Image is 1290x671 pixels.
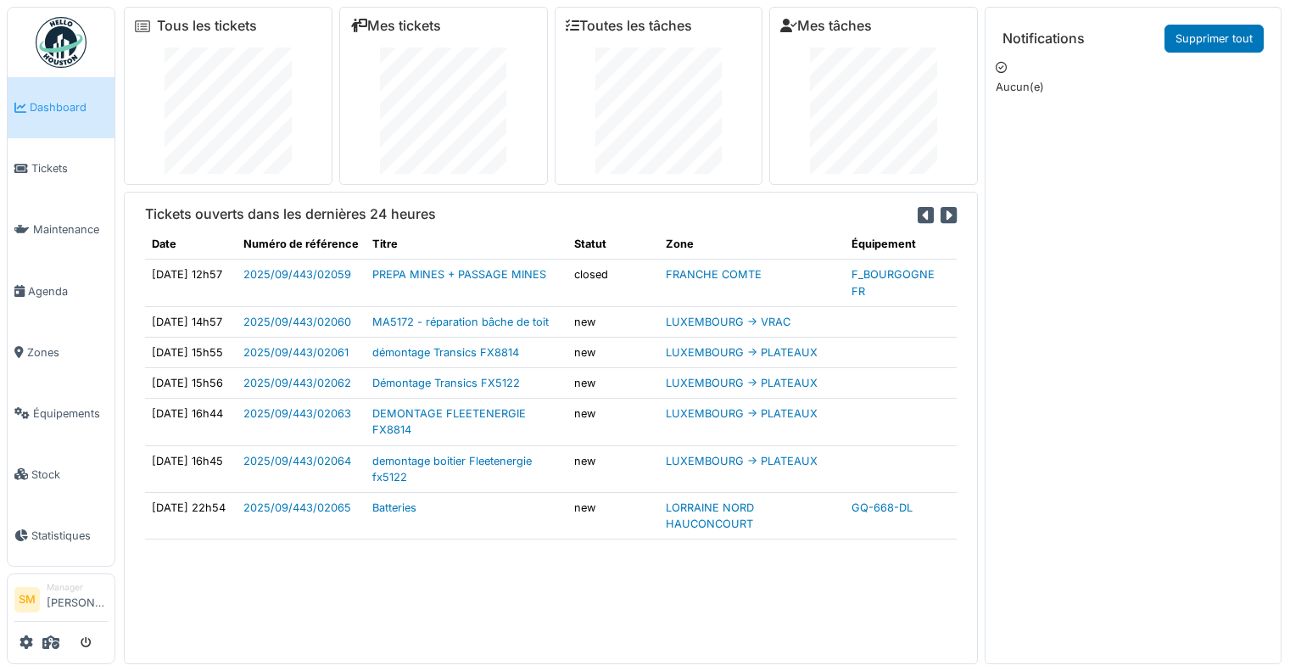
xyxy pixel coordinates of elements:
[567,399,659,445] td: new
[243,407,351,420] a: 2025/09/443/02063
[14,587,40,612] li: SM
[145,337,237,367] td: [DATE] 15h55
[8,444,114,505] a: Stock
[372,346,519,359] a: démontage Transics FX8814
[36,17,87,68] img: Badge_color-CXgf-gQk.svg
[8,138,114,199] a: Tickets
[243,455,351,467] a: 2025/09/443/02064
[8,505,114,566] a: Statistiques
[14,581,108,622] a: SM Manager[PERSON_NAME]
[372,316,549,328] a: MA5172 - réparation bâche de toit
[666,501,754,530] a: LORRAINE NORD HAUCONCOURT
[566,18,692,34] a: Toutes les tâches
[666,346,818,359] a: LUXEMBOURG -> PLATEAUX
[33,221,108,238] span: Maintenance
[852,501,913,514] a: GQ-668-DL
[666,377,818,389] a: LUXEMBOURG -> PLATEAUX
[33,405,108,422] span: Équipements
[31,160,108,176] span: Tickets
[372,407,526,436] a: DEMONTAGE FLEETENERGIE FX8814
[8,199,114,260] a: Maintenance
[366,229,567,260] th: Titre
[666,316,790,328] a: LUXEMBOURG -> VRAC
[350,18,441,34] a: Mes tickets
[666,268,762,281] a: FRANCHE COMTE
[237,229,366,260] th: Numéro de référence
[243,501,351,514] a: 2025/09/443/02065
[145,399,237,445] td: [DATE] 16h44
[145,368,237,399] td: [DATE] 15h56
[996,79,1270,95] p: Aucun(e)
[30,99,108,115] span: Dashboard
[780,18,872,34] a: Mes tâches
[372,377,520,389] a: Démontage Transics FX5122
[372,268,546,281] a: PREPA MINES + PASSAGE MINES
[47,581,108,594] div: Manager
[47,581,108,618] li: [PERSON_NAME]
[8,383,114,444] a: Équipements
[243,346,349,359] a: 2025/09/443/02061
[243,316,351,328] a: 2025/09/443/02060
[31,467,108,483] span: Stock
[31,528,108,544] span: Statistiques
[372,455,532,484] a: demontage boitier Fleetenergie fx5122
[28,283,108,299] span: Agenda
[243,377,351,389] a: 2025/09/443/02062
[666,455,818,467] a: LUXEMBOURG -> PLATEAUX
[852,268,935,297] a: F_BOURGOGNE FR
[157,18,257,34] a: Tous les tickets
[145,445,237,492] td: [DATE] 16h45
[567,229,659,260] th: Statut
[845,229,957,260] th: Équipement
[567,306,659,337] td: new
[145,306,237,337] td: [DATE] 14h57
[666,407,818,420] a: LUXEMBOURG -> PLATEAUX
[1164,25,1264,53] a: Supprimer tout
[8,322,114,383] a: Zones
[145,493,237,540] td: [DATE] 22h54
[567,445,659,492] td: new
[145,260,237,306] td: [DATE] 12h57
[567,368,659,399] td: new
[145,206,436,222] h6: Tickets ouverts dans les dernières 24 heures
[8,260,114,322] a: Agenda
[659,229,845,260] th: Zone
[372,501,416,514] a: Batteries
[567,337,659,367] td: new
[1002,31,1085,47] h6: Notifications
[567,493,659,540] td: new
[8,77,114,138] a: Dashboard
[27,344,108,361] span: Zones
[145,229,237,260] th: Date
[567,260,659,306] td: closed
[243,268,351,281] a: 2025/09/443/02059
